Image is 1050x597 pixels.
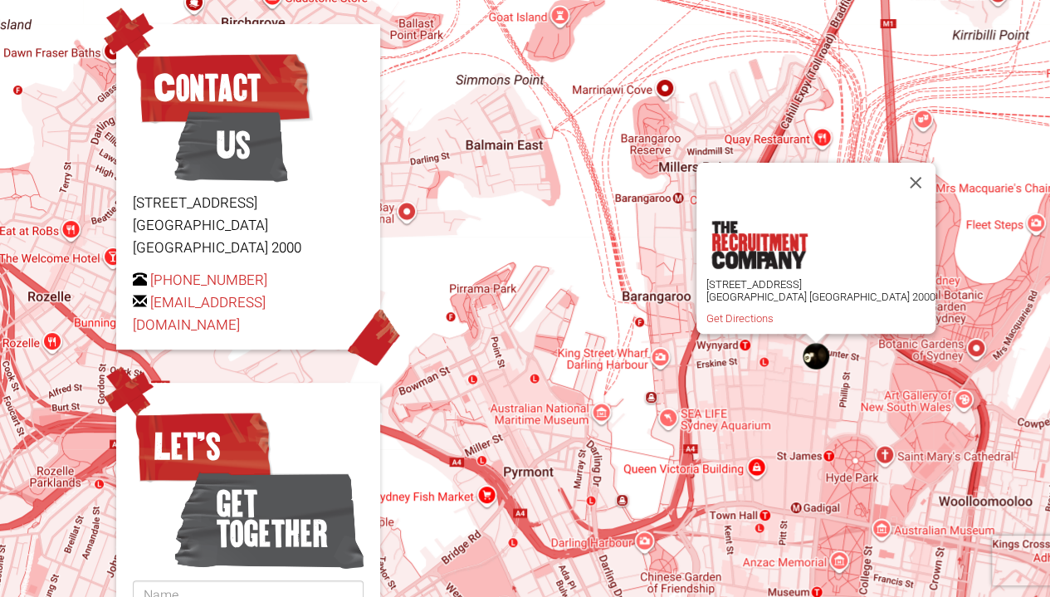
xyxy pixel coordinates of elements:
span: Us [174,104,288,187]
img: the-recruitment-company.png [711,221,807,269]
a: Get Directions [706,312,774,325]
a: [PHONE_NUMBER] [150,270,267,291]
span: Let’s [133,405,273,488]
button: Close [896,163,935,203]
p: [STREET_ADDRESS] [GEOGRAPHIC_DATA] [GEOGRAPHIC_DATA] 2000 [133,192,364,260]
div: The Recruitment Company [796,336,836,376]
p: [STREET_ADDRESS] [GEOGRAPHIC_DATA] [GEOGRAPHIC_DATA] 2000 [706,278,935,303]
span: get together [174,462,364,575]
span: Contact [133,46,313,130]
a: [EMAIL_ADDRESS][DOMAIN_NAME] [133,292,266,335]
